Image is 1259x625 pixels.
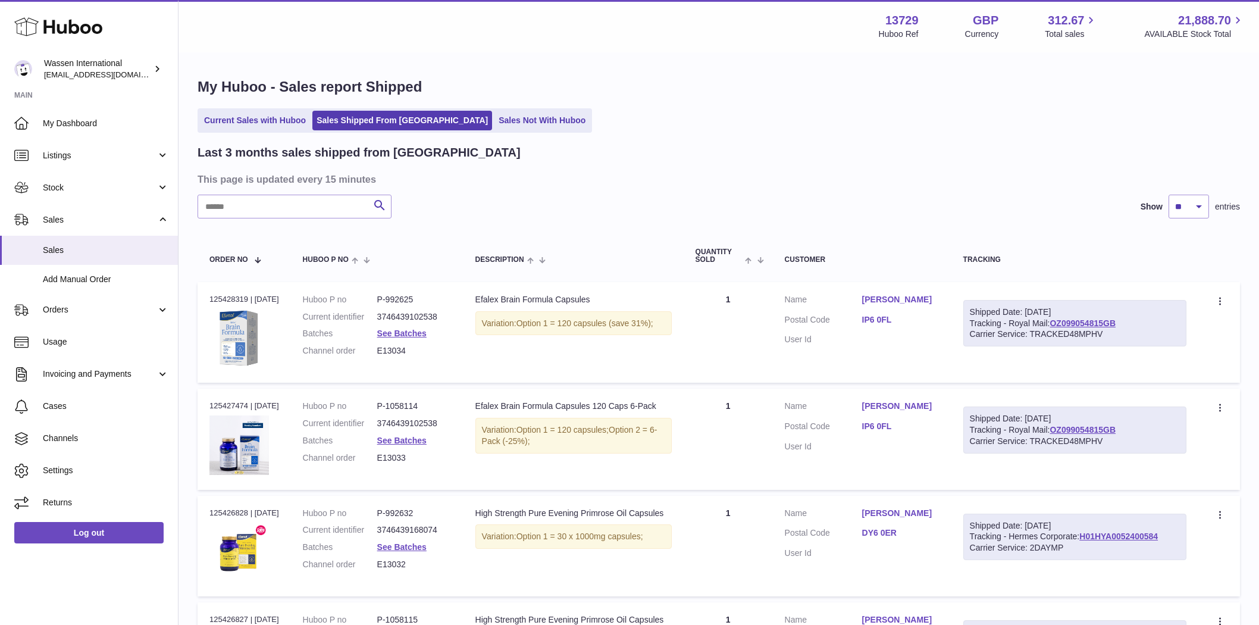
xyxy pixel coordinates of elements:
dt: Batches [303,542,377,553]
span: entries [1215,201,1240,212]
td: 1 [684,389,773,489]
div: Wassen International [44,58,151,80]
a: [PERSON_NAME] [862,401,939,412]
a: 312.67 Total sales [1045,12,1098,40]
label: Show [1141,201,1163,212]
a: Log out [14,522,164,543]
span: Returns [43,497,169,508]
dt: Name [785,401,862,415]
span: Huboo P no [303,256,349,264]
div: Shipped Date: [DATE] [970,413,1180,424]
img: Efamol_Efalex_Brain_Formula_120s_Product_Image_as_featured_Evening_Standard.jpg [209,415,269,475]
img: EveningPrimroseOilCapsules_TopSanteLogo.png [209,522,269,582]
a: [PERSON_NAME] [862,508,939,519]
dt: Huboo P no [303,294,377,305]
div: Carrier Service: 2DAYMP [970,542,1180,554]
div: 125426828 | [DATE] [209,508,279,518]
div: 125427474 | [DATE] [209,401,279,411]
span: Sales [43,245,169,256]
dd: 3746439102538 [377,311,452,323]
div: Tracking - Royal Mail: [963,407,1186,454]
div: Efalex Brain Formula Capsules 120 Caps 6-Pack [475,401,672,412]
dt: Huboo P no [303,401,377,412]
div: Tracking [963,256,1186,264]
dd: E13032 [377,559,452,570]
dt: Channel order [303,559,377,570]
dt: User Id [785,548,862,559]
h2: Last 3 months sales shipped from [GEOGRAPHIC_DATA] [198,145,521,161]
dt: Current identifier [303,524,377,536]
a: Sales Not With Huboo [494,111,590,130]
span: Stock [43,182,156,193]
dt: Postal Code [785,314,862,329]
span: Usage [43,336,169,348]
h1: My Huboo - Sales report Shipped [198,77,1240,96]
div: Shipped Date: [DATE] [970,307,1180,318]
a: Sales Shipped From [GEOGRAPHIC_DATA] [312,111,492,130]
dt: Name [785,294,862,308]
a: OZ099054815GB [1050,318,1116,328]
strong: 13729 [885,12,919,29]
dt: Postal Code [785,421,862,435]
div: Variation: [475,418,672,454]
td: 1 [684,282,773,383]
span: Invoicing and Payments [43,368,156,380]
div: Efalex Brain Formula Capsules [475,294,672,305]
span: 312.67 [1048,12,1084,29]
a: DY6 0ER [862,527,939,539]
span: Listings [43,150,156,161]
td: 1 [684,496,773,596]
div: Customer [785,256,939,264]
div: Huboo Ref [879,29,919,40]
div: 125428319 | [DATE] [209,294,279,305]
a: See Batches [377,542,427,552]
span: AVAILABLE Stock Total [1144,29,1245,40]
a: See Batches [377,436,427,445]
div: Tracking - Hermes Corporate: [963,514,1186,561]
dt: Name [785,508,862,522]
dd: 3746439168074 [377,524,452,536]
img: internalAdmin-13729@internal.huboo.com [14,60,32,78]
dt: User Id [785,334,862,345]
span: Option 2 = 6-Pack (-25%); [482,425,657,446]
a: IP6 0FL [862,421,939,432]
div: Variation: [475,311,672,336]
dt: Batches [303,328,377,339]
span: Channels [43,433,169,444]
div: Shipped Date: [DATE] [970,520,1180,532]
span: My Dashboard [43,118,169,129]
dt: Current identifier [303,418,377,429]
a: OZ099054815GB [1050,425,1116,435]
a: 21,888.70 AVAILABLE Stock Total [1144,12,1245,40]
div: Currency [965,29,999,40]
dt: User Id [785,441,862,452]
a: IP6 0FL [862,314,939,326]
div: High Strength Pure Evening Primrose Oil Capsules [475,508,672,519]
span: Orders [43,304,156,315]
dd: P-1058114 [377,401,452,412]
dt: Channel order [303,452,377,464]
dd: P-992632 [377,508,452,519]
img: Efalex120CapsulesNewDoubleStrength_1.png [209,308,269,368]
a: H01HYA0052400584 [1079,532,1158,541]
span: Add Manual Order [43,274,169,285]
span: 21,888.70 [1178,12,1231,29]
dd: 3746439102538 [377,418,452,429]
dd: E13033 [377,452,452,464]
dt: Postal Code [785,527,862,542]
a: [PERSON_NAME] [862,294,939,305]
span: Total sales [1045,29,1098,40]
span: Option 1 = 30 x 1000mg capsules; [516,532,643,541]
dt: Batches [303,435,377,446]
a: Current Sales with Huboo [200,111,310,130]
span: Quantity Sold [696,248,743,264]
a: See Batches [377,329,427,338]
div: Carrier Service: TRACKED48MPHV [970,329,1180,340]
span: Option 1 = 120 capsules (save 31%); [516,318,653,328]
span: Cases [43,401,169,412]
div: Tracking - Royal Mail: [963,300,1186,347]
span: [EMAIL_ADDRESS][DOMAIN_NAME] [44,70,175,79]
dt: Huboo P no [303,508,377,519]
div: 125426827 | [DATE] [209,614,279,625]
dd: E13034 [377,345,452,357]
